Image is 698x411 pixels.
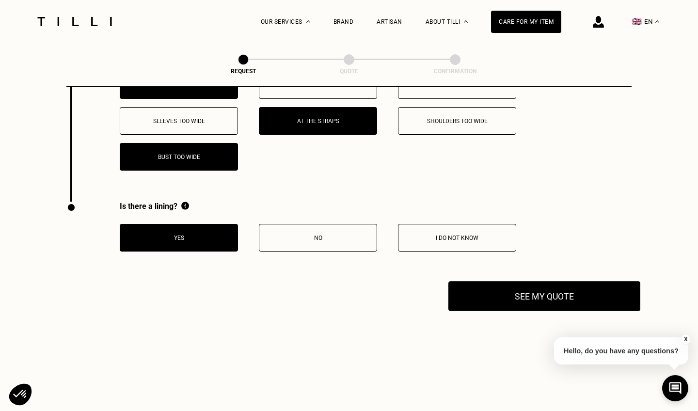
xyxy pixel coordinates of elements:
button: Bust too wide [120,143,238,171]
button: I do not know [398,224,516,252]
p: At the straps [264,118,372,125]
button: At the straps [259,107,377,135]
img: About dropdown menu [464,20,468,23]
button: Shoulders too wide [398,107,516,135]
div: Request [195,68,292,75]
a: Artisan [377,18,402,25]
img: Information [181,202,189,210]
span: 🇬🇧 [632,17,642,26]
p: No [264,235,372,241]
button: See my quote [448,281,640,311]
a: Care for my item [491,11,561,33]
div: Quote [301,68,397,75]
button: X [681,334,691,345]
button: Sleeves too wide [120,107,238,135]
button: No [259,224,377,252]
p: Hello, do you have any questions? [554,337,688,364]
div: Is there a lining? [120,202,516,212]
img: Tilli seamstress service logo [34,17,115,26]
a: Brand [333,18,354,25]
p: Bust too wide [125,154,233,160]
img: login icon [593,16,604,28]
p: Yes [125,235,233,241]
div: Confirmation [407,68,504,75]
button: Yes [120,224,238,252]
p: Sleeves too wide [125,118,233,125]
p: I do not know [403,235,511,241]
img: menu déroulant [655,20,659,23]
p: Shoulders too wide [403,118,511,125]
img: Dropdown menu [306,20,310,23]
